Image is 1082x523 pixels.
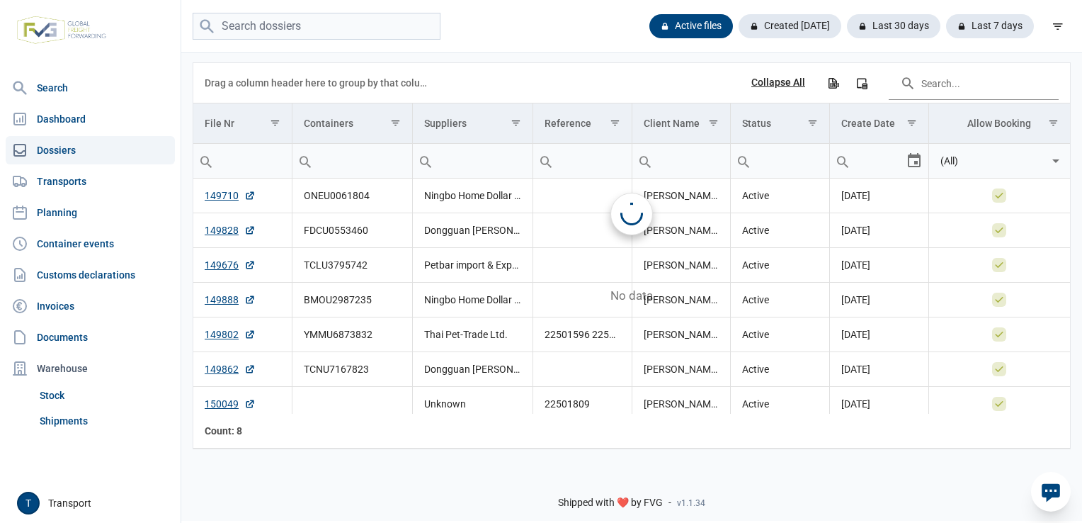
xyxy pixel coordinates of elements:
td: Filter cell [413,144,533,179]
td: TCNU7167823 [292,352,413,387]
td: Column Containers [292,103,413,144]
td: Ningbo Home Dollar Imp. & Exp. Corp. [413,179,533,213]
a: Dashboard [6,105,175,133]
button: T [17,492,40,514]
td: Filter cell [193,144,292,179]
td: Dongguan [PERSON_NAME] Company Limited [413,352,533,387]
span: [DATE] [841,190,870,201]
a: 150049 [205,397,256,411]
div: filter [1045,13,1071,39]
div: Search box [292,144,318,178]
div: Search box [193,144,219,178]
td: Thai Pet-Trade Ltd. [413,317,533,352]
div: Last 7 days [946,14,1034,38]
div: Export all data to Excel [820,70,845,96]
div: Select [1047,144,1064,178]
div: Warehouse [6,354,175,383]
input: Filter cell [929,144,1048,178]
div: Search box [533,144,559,178]
td: [PERSON_NAME] Group NV [632,387,731,422]
td: Filter cell [928,144,1070,179]
span: Show filter options for column 'Status' [807,118,818,128]
td: Active [731,387,830,422]
td: Column Allow Booking [928,103,1070,144]
div: Status [742,118,771,129]
td: Filter cell [632,144,731,179]
td: Column File Nr [193,103,292,144]
a: 149828 [205,223,256,237]
input: Filter cell [533,144,632,178]
div: Drag a column header here to group by that column [205,72,432,94]
td: Filter cell [533,144,632,179]
span: No data [193,288,1070,304]
span: Show filter options for column 'Reference' [610,118,620,128]
td: Filter cell [731,144,830,179]
a: Search [6,74,175,102]
td: Active [731,352,830,387]
div: Search box [830,144,855,178]
a: Planning [6,198,175,227]
span: [DATE] [841,329,870,340]
td: Filter cell [292,144,413,179]
td: FDCU0553460 [292,213,413,248]
span: Show filter options for column 'Suppliers' [511,118,521,128]
td: [PERSON_NAME] Group NV [632,213,731,248]
input: Filter cell [292,144,412,178]
a: Transports [6,167,175,196]
a: Invoices [6,292,175,320]
input: Filter cell [830,144,906,178]
span: Show filter options for column 'Allow Booking' [1048,118,1059,128]
span: Shipped with ❤️ by FVG [558,497,663,510]
input: Filter cell [731,144,829,178]
div: Select [906,144,923,178]
td: Column Create Date [829,103,928,144]
input: Search in the data grid [889,66,1059,100]
td: Dongguan [PERSON_NAME] Company Limited [413,213,533,248]
div: Allow Booking [967,118,1031,129]
td: Active [731,283,830,317]
input: Filter cell [632,144,731,178]
span: Show filter options for column 'File Nr' [270,118,280,128]
a: 149710 [205,189,256,203]
td: Ningbo Home Dollar Imp. & Exp. Corp. [413,283,533,317]
span: Show filter options for column 'Create Date' [906,118,917,128]
div: Created [DATE] [739,14,841,38]
td: YMMU6873832 [292,317,413,352]
td: Column Reference [533,103,632,144]
a: Container events [6,230,175,258]
div: Transport [17,492,172,514]
td: Column Client Name [632,103,731,144]
div: File Nr [205,118,234,129]
td: TCLU3795742 [292,248,413,283]
td: 22501596 22501629 22501723 [533,317,632,352]
div: Collapse All [751,77,805,89]
div: Active files [649,14,733,38]
div: Data grid toolbar [205,63,1059,103]
td: 22501809 [533,387,632,422]
span: Show filter options for column 'Client Name' [708,118,719,128]
span: [DATE] [841,259,870,271]
td: Column Suppliers [413,103,533,144]
img: FVG - Global freight forwarding [11,11,112,50]
input: Filter cell [193,144,292,178]
td: [PERSON_NAME] Group NV [632,352,731,387]
div: Column Chooser [849,70,875,96]
td: [PERSON_NAME] Group NV [632,283,731,317]
span: Show filter options for column 'Containers' [390,118,401,128]
a: 149676 [205,258,256,272]
a: Documents [6,323,175,352]
div: Last 30 days [847,14,940,38]
td: Filter cell [829,144,928,179]
div: Containers [304,118,353,129]
td: Petbar import & Export [413,248,533,283]
td: BMOU2987235 [292,283,413,317]
td: [PERSON_NAME] Group NV [632,179,731,213]
td: ONEU0061804 [292,179,413,213]
span: [DATE] [841,225,870,236]
td: Unknown [413,387,533,422]
div: Create Date [841,118,895,129]
span: v1.1.34 [677,497,705,509]
td: Column Status [731,103,830,144]
input: Filter cell [413,144,533,178]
